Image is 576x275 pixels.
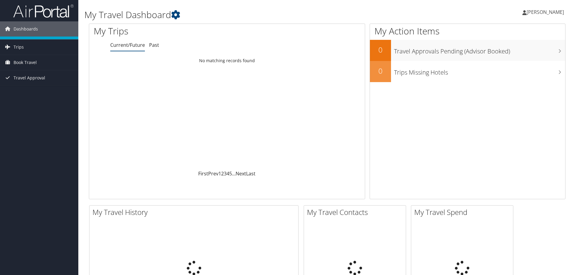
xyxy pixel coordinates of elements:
a: 1 [218,170,221,177]
span: Dashboards [14,21,38,37]
a: 4 [227,170,229,177]
h2: My Travel History [92,207,298,217]
a: 0Travel Approvals Pending (Advisor Booked) [370,40,565,61]
a: Next [236,170,246,177]
a: Current/Future [110,42,145,48]
h2: My Travel Contacts [307,207,406,217]
h3: Travel Approvals Pending (Advisor Booked) [394,44,565,56]
a: 0Trips Missing Hotels [370,61,565,82]
span: Trips [14,40,24,55]
h1: My Travel Dashboard [84,8,408,21]
span: … [232,170,236,177]
h1: My Trips [94,25,246,37]
span: Book Travel [14,55,37,70]
a: Last [246,170,255,177]
a: 3 [224,170,227,177]
a: [PERSON_NAME] [522,3,570,21]
a: First [198,170,208,177]
td: No matching records found [89,55,365,66]
a: 2 [221,170,224,177]
h2: 0 [370,66,391,76]
a: Past [149,42,159,48]
img: airportal-logo.png [13,4,74,18]
a: 5 [229,170,232,177]
h2: My Travel Spend [414,207,513,217]
h1: My Action Items [370,25,565,37]
span: [PERSON_NAME] [527,9,564,15]
h3: Trips Missing Hotels [394,65,565,77]
a: Prev [208,170,218,177]
h2: 0 [370,45,391,55]
span: Travel Approval [14,70,45,85]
